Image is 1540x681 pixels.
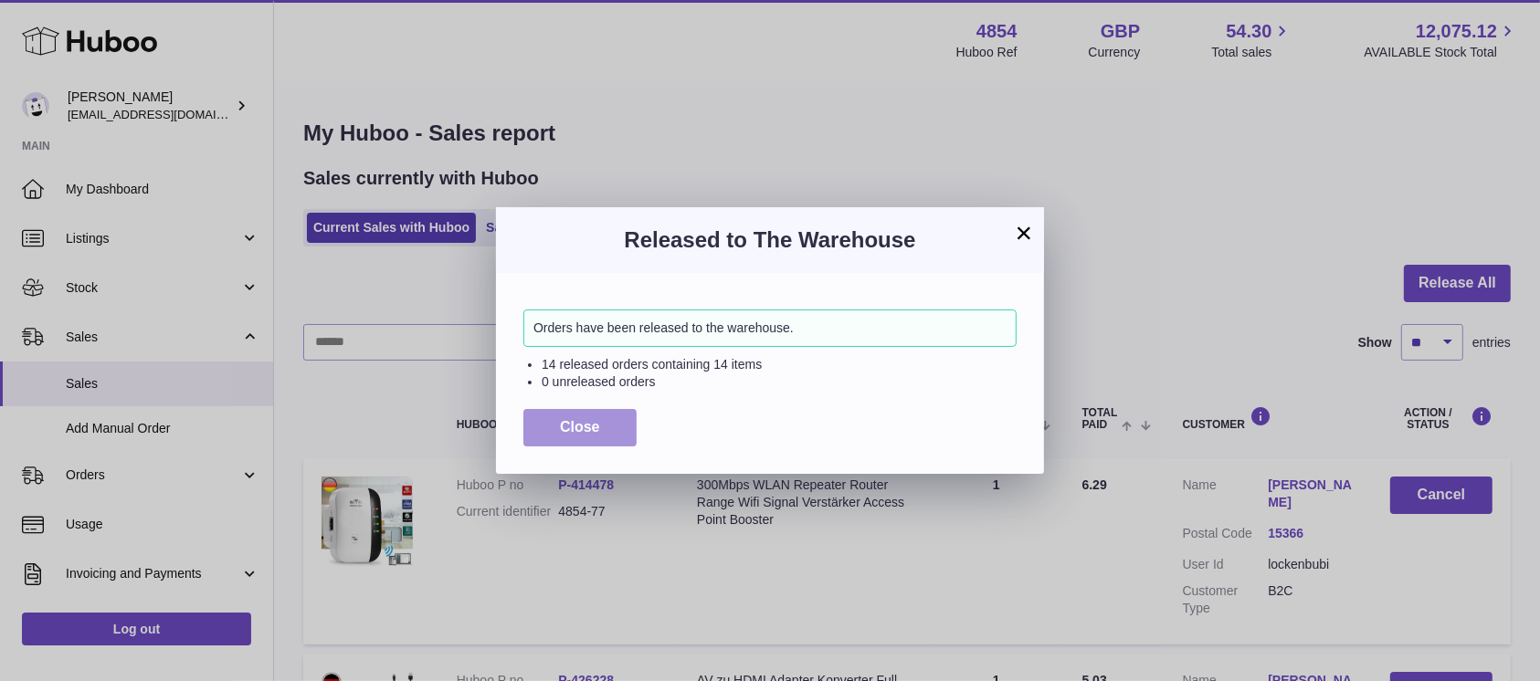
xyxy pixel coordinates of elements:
li: 14 released orders containing 14 items [542,356,1017,373]
button: × [1013,222,1035,244]
button: Close [523,409,637,446]
h3: Released to The Warehouse [523,225,1017,255]
li: 0 unreleased orders [542,373,1017,391]
div: Orders have been released to the warehouse. [523,309,1017,347]
span: Close [560,419,600,435]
